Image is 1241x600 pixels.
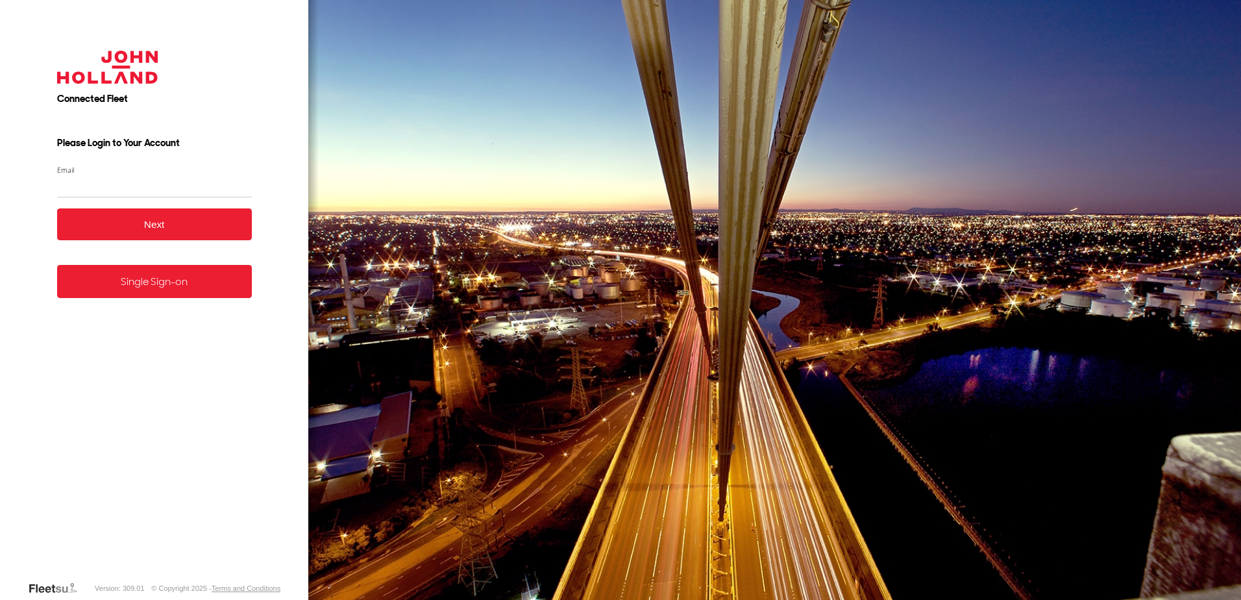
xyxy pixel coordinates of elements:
h3: Please Login to Your Account [57,136,252,149]
h2: Connected Fleet [57,92,252,105]
img: John Holland [57,51,158,84]
a: Terms and Conditions [212,584,280,592]
a: Visit our Website [28,582,88,595]
label: Email [57,165,252,175]
button: Next [57,208,252,240]
div: © Copyright 2025 - [151,584,280,592]
a: Single Sign-on [57,265,252,298]
div: Version: 309.01 [95,584,144,592]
